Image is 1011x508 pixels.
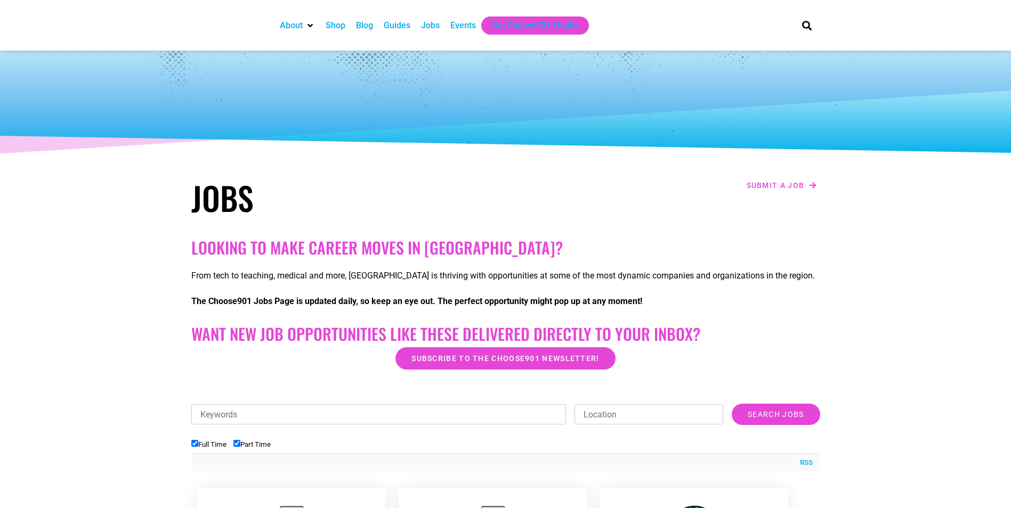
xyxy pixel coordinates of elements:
input: Location [575,404,723,424]
input: Full Time [191,440,198,447]
h2: Looking to make career moves in [GEOGRAPHIC_DATA]? [191,238,820,257]
a: Guides [384,19,410,32]
a: Events [450,19,476,32]
a: Blog [356,19,373,32]
a: About [280,19,303,32]
div: Search [798,17,815,34]
a: Jobs [421,19,440,32]
strong: The Choose901 Jobs Page is updated daily, so keep an eye out. The perfect opportunity might pop u... [191,296,642,306]
label: Full Time [191,440,227,448]
label: Part Time [233,440,271,448]
input: Keywords [191,404,567,424]
nav: Main nav [274,17,784,35]
span: Submit a job [747,182,805,189]
input: Search Jobs [732,404,820,425]
a: Subscribe to the Choose901 newsletter! [395,347,615,370]
a: RSS [795,457,813,468]
a: Shop [326,19,345,32]
a: Get Choose901 Emails [492,19,578,32]
a: Submit a job [743,178,820,192]
h2: Want New Job Opportunities like these Delivered Directly to your Inbox? [191,324,820,343]
p: From tech to teaching, medical and more, [GEOGRAPHIC_DATA] is thriving with opportunities at some... [191,269,820,282]
span: Subscribe to the Choose901 newsletter! [411,355,599,362]
div: About [274,17,320,35]
input: Part Time [233,440,240,447]
h1: Jobs [191,178,500,217]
